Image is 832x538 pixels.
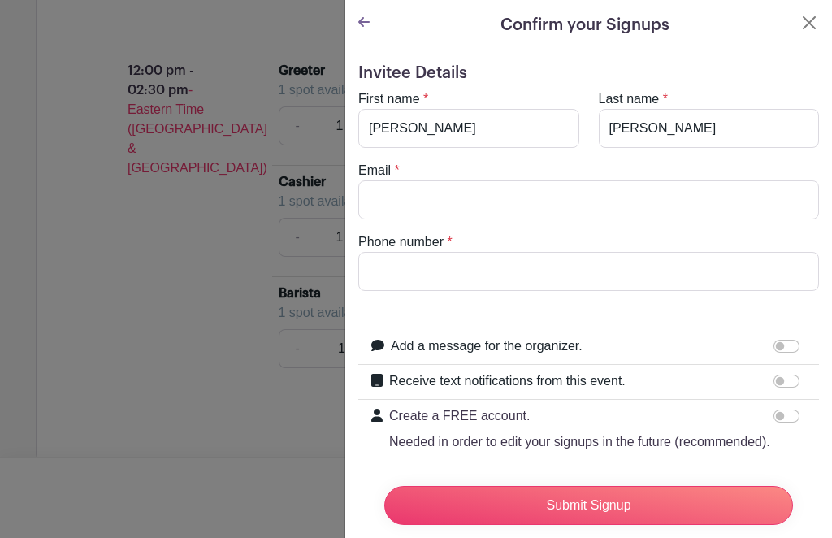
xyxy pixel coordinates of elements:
[389,406,770,426] p: Create a FREE account.
[358,232,444,252] label: Phone number
[358,63,819,83] h5: Invitee Details
[599,89,660,109] label: Last name
[500,13,669,37] h5: Confirm your Signups
[389,371,626,391] label: Receive text notifications from this event.
[384,486,793,525] input: Submit Signup
[358,89,420,109] label: First name
[799,13,819,33] button: Close
[391,336,583,356] label: Add a message for the organizer.
[389,432,770,452] p: Needed in order to edit your signups in the future (recommended).
[358,161,391,180] label: Email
